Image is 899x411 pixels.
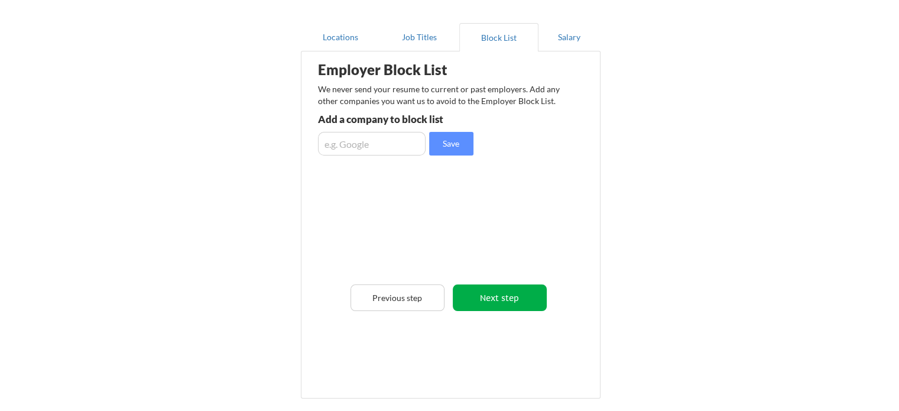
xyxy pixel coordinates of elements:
input: e.g. Google [318,132,426,156]
div: We never send your resume to current or past employers. Add any other companies you want us to av... [318,83,567,106]
button: Salary [538,23,601,51]
button: Save [429,132,473,156]
button: Next step [453,284,547,311]
button: Job Titles [380,23,459,51]
button: Previous step [350,284,444,311]
button: Locations [301,23,380,51]
div: Add a company to block list [318,114,491,124]
button: Block List [459,23,538,51]
div: Employer Block List [318,63,504,77]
